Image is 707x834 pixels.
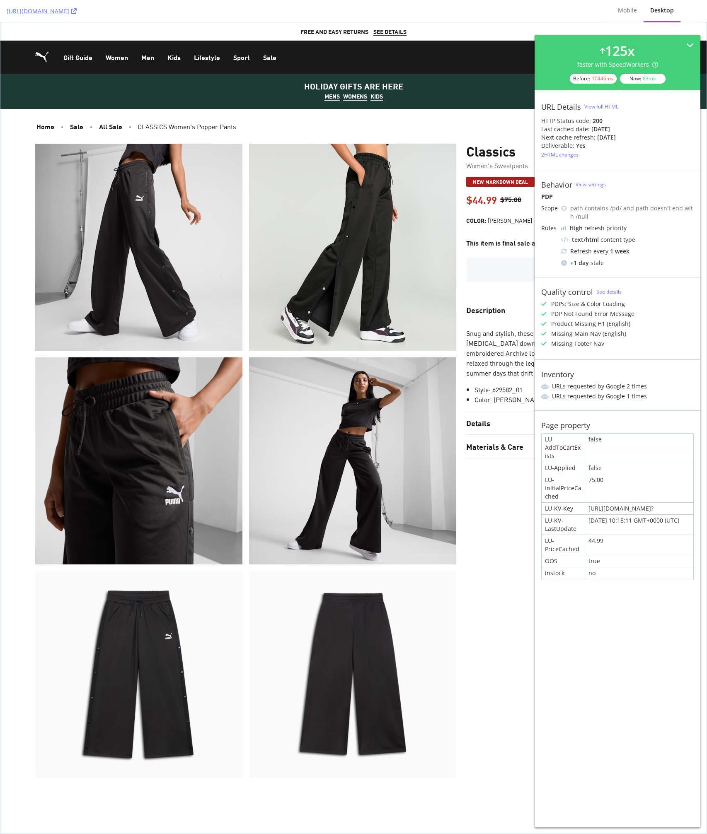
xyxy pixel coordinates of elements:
span: Lifestyle [194,30,220,41]
a: Kids [160,18,187,51]
div: High [569,224,583,232]
div: content type [561,236,694,244]
a: Gift Guide [56,18,99,51]
button: View full HTML [584,100,618,113]
a: SEE DETAILS [373,5,406,14]
span: FREE AND EASY RETURNS [300,5,368,13]
div: [URL][DOMAIN_NAME]? [585,503,693,514]
div: Missing Footer Nav [551,340,604,348]
div: PDPs: Size & Color Loading [551,300,625,308]
li: Style: 629582_01 [474,362,655,372]
a: Sale [256,18,283,51]
img: CLASSICS Women's Popper Pants, PUMA Black, extralarge [35,335,242,542]
div: instock [542,567,585,579]
div: no [585,567,693,579]
h3: description [466,279,505,296]
li: Color: [PERSON_NAME] [474,372,655,382]
div: 1 week [610,247,630,256]
div: true [585,555,693,567]
div: Next cache refresh: [541,133,596,142]
button: 2HTML changes [541,150,579,160]
a: Men [134,18,160,51]
p: Women's Sweatpants [466,138,671,148]
div: text/html [572,236,599,244]
p: Sold Out [476,242,661,252]
div: Quality control [541,287,593,296]
li: URLs requested by Google 2 times [541,382,694,390]
img: CLASSICS Women's Popper Pants, PUMA Black, extralarge [249,121,456,328]
div: false [585,462,693,474]
div: 83 ms [643,75,656,82]
div: Behavior [541,180,572,189]
div: stale [561,259,694,267]
div: LU-Applied [542,462,585,474]
div: Deliverable: [541,142,574,150]
div: URL Details [541,102,581,111]
div: LU-KV-Key [542,503,585,514]
div: 75.00 [585,474,693,502]
div: 44.99 [585,535,693,555]
span: $44.99 [466,171,496,183]
div: Before: [570,74,617,84]
div: Inventory [541,370,574,379]
div: [DATE] 10:18:11 GMT+0000 (UTC) [585,515,693,535]
img: CLASSICS Women's Popper Pants, PUMA Black, extralarge [249,335,456,542]
div: Refresh every [561,247,694,256]
img: CLASSICS Women's Popper Pants, PUMA Black, extralarge [35,549,242,756]
h3: materials & care [466,416,523,432]
a: Wishlist, 0 items [615,27,632,43]
div: HTTP Status code: [541,117,694,125]
a: KIDS [370,70,383,78]
div: Page property [541,421,590,430]
a: All Sale [95,99,126,109]
a: Lifestyle [187,18,226,51]
div: refresh priority [569,224,627,232]
div: Product Missing H1 (English) [551,320,630,328]
span: Women [105,30,128,41]
div: Mobile [618,6,637,14]
p: HOLIDAY GIFTS ARE HERE [304,58,403,70]
div: Search [571,30,596,40]
a: Sale [66,99,87,109]
li: CLASSICS Women's Popper Pants [134,100,671,108]
img: CLASSICS Women's Popper Pants, PUMA Black, extralarge [249,549,456,756]
span: $75.00 [500,172,521,182]
span: Kids [167,30,180,41]
span: new markdown deal [466,154,534,164]
div: Rules [541,224,558,232]
div: PDP Not Found Error Message [551,310,634,318]
strong: 200 [593,117,603,125]
div: Yes [576,142,586,150]
a: See details [596,288,622,295]
button: Toggle section [466,276,671,299]
img: CLASSICS Women's Popper Pants, PUMA Black, extralarge [35,121,242,328]
div: 125 x [605,41,635,60]
div: View full HTML [584,103,618,110]
h1: Classics [466,121,671,136]
div: Last cached date: [541,125,590,133]
button: Toggle section [466,389,671,412]
div: Now: [620,74,666,84]
section: Product Info [466,121,671,756]
a: Home [32,99,58,109]
div: + 1 day [570,259,589,267]
div: Desktop [650,6,674,14]
img: cRr4yx4cyByr8BeLxltRlzBPIAAAAAElFTkSuQmCC [561,226,566,230]
div: [DATE] [597,133,616,142]
div: LU-AddToCartExists [542,434,585,462]
p: [PERSON_NAME] [487,194,532,202]
div: [DATE] [591,125,610,133]
a: [URL][DOMAIN_NAME] [7,7,77,15]
div: path contains /pd/ and path doesn't end with /null [570,204,694,221]
li: URLs requested by Google 1 times [541,392,694,400]
strong: This item is final sale and not eligible for promotions or returns. [466,215,660,225]
a: Sport [226,18,256,51]
div: faster with SpeedWorkers [577,60,658,69]
div: 2 HTML changes [541,151,579,158]
div: OOS [542,555,585,567]
section: Product Gallery [35,121,456,756]
a: MENS [324,70,339,78]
